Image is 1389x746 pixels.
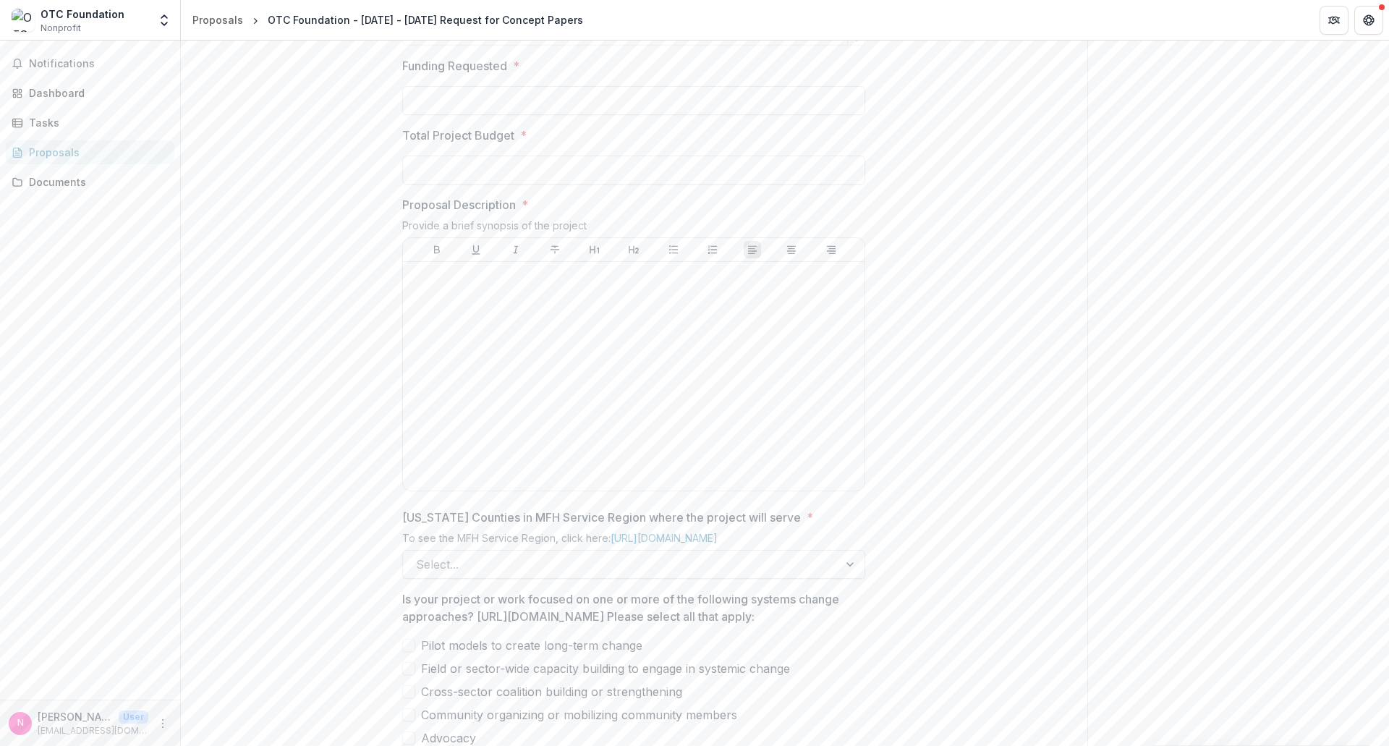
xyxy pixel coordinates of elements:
[38,724,148,737] p: [EMAIL_ADDRESS][DOMAIN_NAME]
[154,6,174,35] button: Open entity switcher
[12,9,35,32] img: OTC Foundation
[402,590,857,625] p: Is your project or work focused on one or more of the following systems change approaches? [URL][...
[41,22,81,35] span: Nonprofit
[421,706,737,724] span: Community organizing or mobilizing community members
[29,174,163,190] div: Documents
[38,709,113,724] p: [PERSON_NAME]
[29,115,163,130] div: Tasks
[29,145,163,160] div: Proposals
[29,58,169,70] span: Notifications
[704,241,721,258] button: Ordered List
[402,532,865,550] div: To see the MFH Service Region, click here:
[268,12,583,27] div: OTC Foundation - [DATE] - [DATE] Request for Concept Papers
[6,52,174,75] button: Notifications
[744,241,761,258] button: Align Left
[428,241,446,258] button: Bold
[119,711,148,724] p: User
[187,9,589,30] nav: breadcrumb
[402,196,516,213] p: Proposal Description
[41,7,124,22] div: OTC Foundation
[586,241,603,258] button: Heading 1
[421,637,642,654] span: Pilot models to create long-term change
[6,81,174,105] a: Dashboard
[421,683,682,700] span: Cross-sector coalition building or strengthening
[402,509,801,526] p: [US_STATE] Counties in MFH Service Region where the project will serve
[823,241,840,258] button: Align Right
[1354,6,1383,35] button: Get Help
[6,170,174,194] a: Documents
[467,241,485,258] button: Underline
[783,241,800,258] button: Align Center
[421,660,790,677] span: Field or sector-wide capacity building to engage in systemic change
[546,241,564,258] button: Strike
[507,241,524,258] button: Italicize
[29,85,163,101] div: Dashboard
[6,111,174,135] a: Tasks
[6,140,174,164] a: Proposals
[192,12,243,27] div: Proposals
[625,241,642,258] button: Heading 2
[611,532,718,544] a: [URL][DOMAIN_NAME]
[17,719,24,728] div: Nathan
[402,127,514,144] p: Total Project Budget
[154,715,171,732] button: More
[1320,6,1348,35] button: Partners
[402,219,865,237] div: Provide a brief synopsis of the project
[402,57,507,75] p: Funding Requested
[187,9,249,30] a: Proposals
[665,241,682,258] button: Bullet List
